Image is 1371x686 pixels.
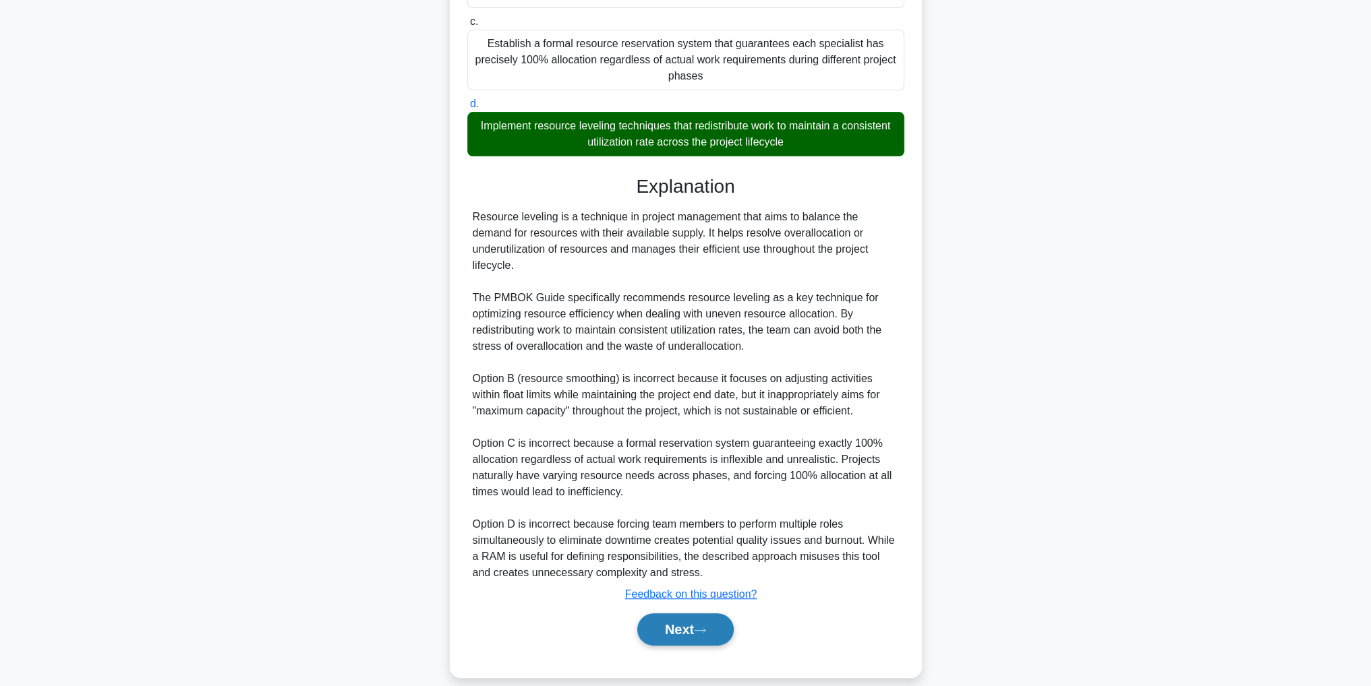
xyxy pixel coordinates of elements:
span: c. [470,15,478,27]
a: Feedback on this question? [625,588,757,600]
span: d. [470,98,479,109]
div: Implement resource leveling techniques that redistribute work to maintain a consistent utilizatio... [467,112,904,156]
div: Resource leveling is a technique in project management that aims to balance the demand for resour... [473,209,899,581]
div: Establish a formal resource reservation system that guarantees each specialist has precisely 100%... [467,30,904,90]
h3: Explanation [475,175,896,198]
button: Next [637,613,734,646]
